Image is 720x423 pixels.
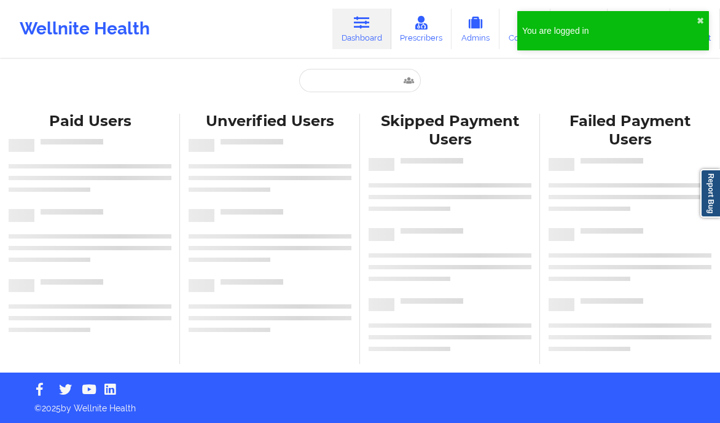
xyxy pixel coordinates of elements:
[700,169,720,218] a: Report Bug
[369,112,531,150] div: Skipped Payment Users
[9,112,171,131] div: Paid Users
[332,9,391,49] a: Dashboard
[452,9,499,49] a: Admins
[189,112,351,131] div: Unverified Users
[26,393,694,414] p: © 2025 by Wellnite Health
[499,9,550,49] a: Coaches
[549,112,711,150] div: Failed Payment Users
[391,9,452,49] a: Prescribers
[697,16,704,26] button: close
[522,25,697,37] div: You are logged in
